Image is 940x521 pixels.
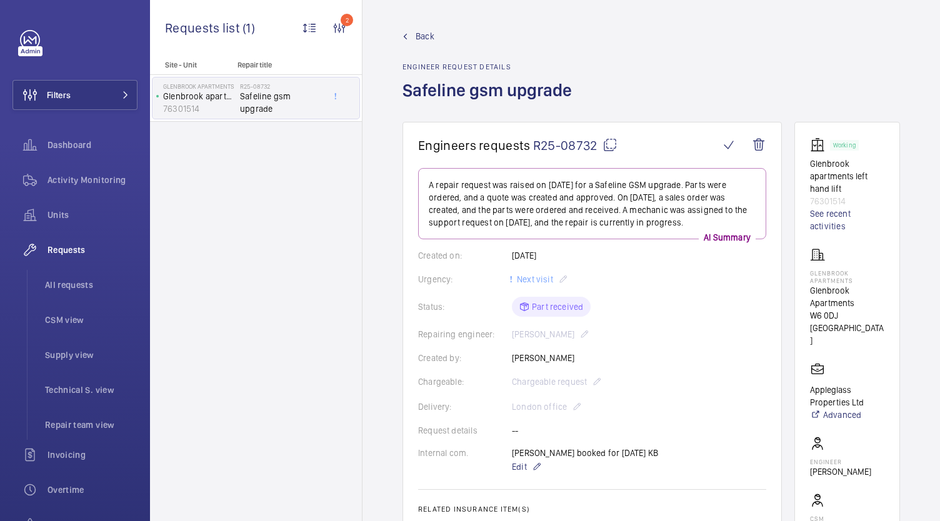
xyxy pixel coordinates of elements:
[533,137,617,153] span: R25-08732
[810,207,884,232] a: See recent activities
[47,209,137,221] span: Units
[45,279,137,291] span: All requests
[45,384,137,396] span: Technical S. view
[12,80,137,110] button: Filters
[47,449,137,461] span: Invoicing
[810,384,884,409] p: Appleglass Properties Ltd
[418,505,766,514] h2: Related insurance item(s)
[47,174,137,186] span: Activity Monitoring
[163,90,235,102] p: Glenbrook apartments left hand lift
[402,62,579,71] h2: Engineer request details
[45,419,137,431] span: Repair team view
[163,82,235,90] p: Glenbrook Apartments
[810,409,884,421] a: Advanced
[165,20,242,36] span: Requests list
[416,30,434,42] span: Back
[810,284,884,309] p: Glenbrook Apartments
[833,143,856,147] p: Working
[240,90,322,115] span: Safeline gsm upgrade
[47,139,137,151] span: Dashboard
[163,102,235,115] p: 76301514
[810,269,884,284] p: Glenbrook Apartments
[429,179,756,229] p: A repair request was raised on [DATE] for a Safeline GSM upgrade. Parts were ordered, and a quote...
[47,89,71,101] span: Filters
[47,484,137,496] span: Overtime
[45,349,137,361] span: Supply view
[45,314,137,326] span: CSM view
[810,309,884,347] p: W6 0DJ [GEOGRAPHIC_DATA]
[237,61,320,69] p: Repair title
[240,82,322,90] h2: R25-08732
[810,157,884,195] p: Glenbrook apartments left hand lift
[699,231,756,244] p: AI Summary
[810,137,830,152] img: elevator.svg
[47,244,137,256] span: Requests
[810,195,884,207] p: 76301514
[810,458,871,465] p: Engineer
[418,137,531,153] span: Engineers requests
[402,79,579,122] h1: Safeline gsm upgrade
[150,61,232,69] p: Site - Unit
[810,465,871,478] p: [PERSON_NAME]
[512,460,527,473] span: Edit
